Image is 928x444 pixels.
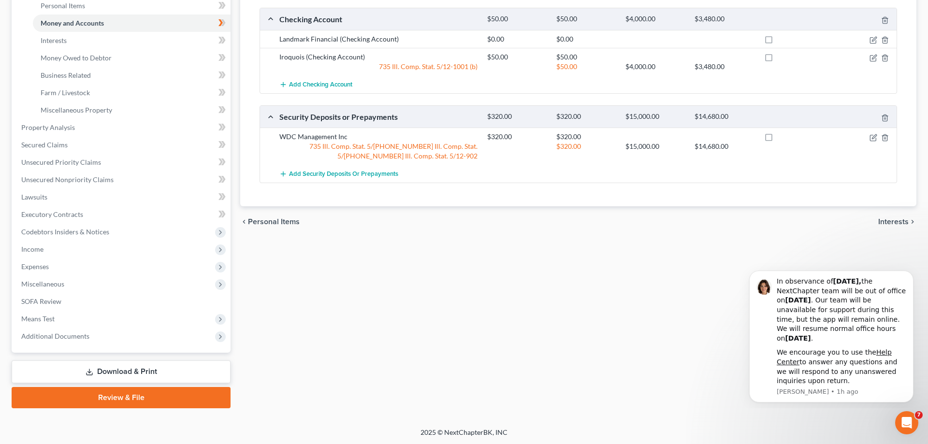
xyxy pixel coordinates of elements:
div: $50.00 [551,52,621,62]
button: chevron_left Personal Items [240,218,300,226]
div: $50.00 [551,14,621,24]
span: Secured Claims [21,141,68,149]
span: Means Test [21,315,55,323]
div: $50.00 [482,14,551,24]
div: $320.00 [551,132,621,142]
a: SOFA Review [14,293,231,310]
span: Interests [41,36,67,44]
a: Interests [33,32,231,49]
a: Download & Print [12,360,231,383]
span: Miscellaneous [21,280,64,288]
div: $3,480.00 [690,62,759,72]
span: Add Checking Account [289,81,352,88]
a: Secured Claims [14,136,231,154]
span: Personal Items [41,1,85,10]
i: chevron_right [909,218,916,226]
div: $0.00 [551,34,621,44]
div: $14,680.00 [690,112,759,121]
div: $14,680.00 [690,142,759,151]
div: Checking Account [275,14,482,24]
span: Personal Items [248,218,300,226]
div: 735 Ill. Comp. Stat. 5/[PHONE_NUMBER] Ill. Comp. Stat. 5/[PHONE_NUMBER] Ill. Comp. Stat. 5/12-902 [275,142,482,161]
i: chevron_left [240,218,248,226]
a: Farm / Livestock [33,84,231,101]
div: $4,000.00 [621,14,690,24]
div: $3,480.00 [690,14,759,24]
span: Business Related [41,71,91,79]
iframe: Intercom live chat [895,411,918,434]
button: Add Checking Account [279,75,352,93]
div: $15,000.00 [621,142,690,151]
span: Codebtors Insiders & Notices [21,228,109,236]
a: Property Analysis [14,119,231,136]
div: Landmark Financial (Checking Account) [275,34,482,44]
span: Unsecured Priority Claims [21,158,101,166]
span: Executory Contracts [21,210,83,218]
a: Business Related [33,67,231,84]
a: Unsecured Nonpriority Claims [14,171,231,188]
a: Unsecured Priority Claims [14,154,231,171]
span: Expenses [21,262,49,271]
div: WDC Management Inc [275,132,482,142]
div: $15,000.00 [621,112,690,121]
div: Security Deposits or Prepayments [275,112,482,122]
a: Lawsuits [14,188,231,206]
span: Money and Accounts [41,19,104,27]
div: $320.00 [551,142,621,151]
div: 735 Ill. Comp. Stat. 5/12-1001 (b) [275,62,482,72]
div: $50.00 [482,52,551,62]
a: Review & File [12,387,231,408]
div: $320.00 [482,132,551,142]
div: $320.00 [551,112,621,121]
div: $4,000.00 [621,62,690,72]
a: Money Owed to Debtor [33,49,231,67]
div: $50.00 [551,62,621,72]
button: Interests chevron_right [878,218,916,226]
span: Add Security Deposits or Prepayments [289,170,398,178]
div: $0.00 [482,34,551,44]
a: Miscellaneous Property [33,101,231,119]
button: Add Security Deposits or Prepayments [279,165,398,183]
span: Additional Documents [21,332,89,340]
span: SOFA Review [21,297,61,305]
span: Farm / Livestock [41,88,90,97]
div: Iroquois (Checking Account) [275,52,482,62]
span: Money Owed to Debtor [41,54,112,62]
span: Property Analysis [21,123,75,131]
iframe: Intercom notifications message [735,262,928,408]
span: Miscellaneous Property [41,106,112,114]
span: Income [21,245,43,253]
span: Lawsuits [21,193,47,201]
div: $320.00 [482,112,551,121]
span: 7 [915,411,923,419]
span: Unsecured Nonpriority Claims [21,175,114,184]
span: Interests [878,218,909,226]
a: Money and Accounts [33,14,231,32]
a: Executory Contracts [14,206,231,223]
